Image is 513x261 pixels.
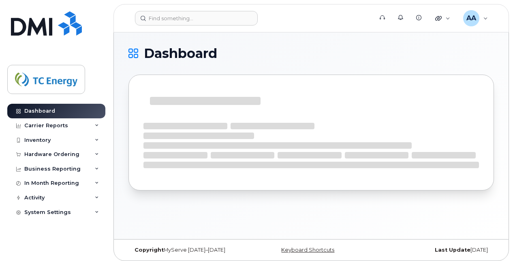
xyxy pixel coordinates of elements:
div: MyServe [DATE]–[DATE] [128,247,250,253]
span: Dashboard [144,47,217,60]
a: Keyboard Shortcuts [281,247,334,253]
div: [DATE] [372,247,494,253]
strong: Copyright [135,247,164,253]
strong: Last Update [435,247,470,253]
